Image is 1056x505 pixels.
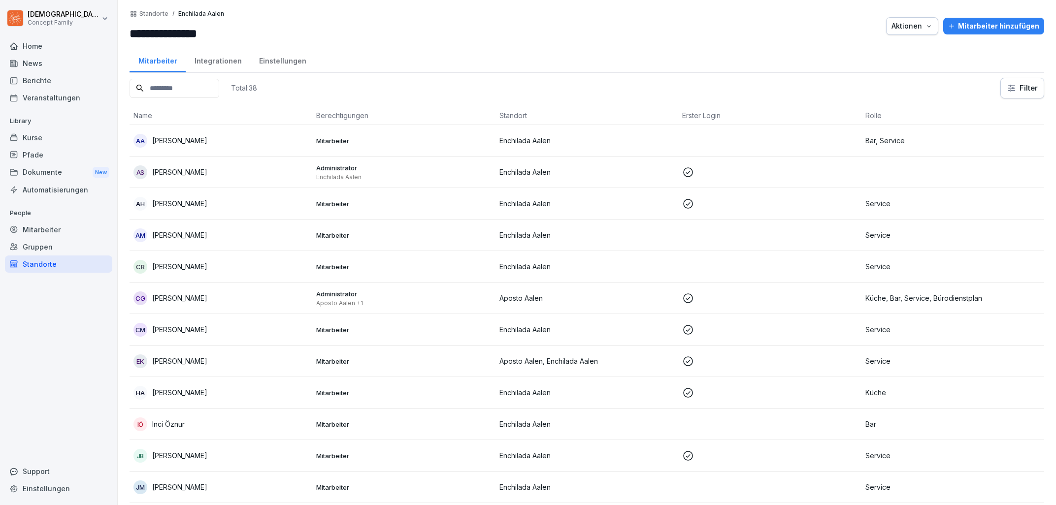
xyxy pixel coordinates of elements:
a: Einstellungen [5,480,112,497]
th: Standort [495,106,678,125]
div: Aktionen [891,21,933,32]
p: Enchilada Aalen [499,324,674,335]
p: Service [865,482,1040,492]
p: Küche [865,387,1040,398]
p: [PERSON_NAME] [152,261,207,272]
p: Mitarbeiter [316,136,491,145]
p: [PERSON_NAME] [152,450,207,461]
p: [PERSON_NAME] [152,293,207,303]
p: Mitarbeiter [316,325,491,334]
p: Enchilada Aalen [499,450,674,461]
p: Service [865,324,1040,335]
button: Filter [1001,78,1044,98]
a: Gruppen [5,238,112,255]
p: [PERSON_NAME] [152,482,207,492]
p: Service [865,261,1040,272]
p: Enchilada Aalen [178,10,224,17]
a: Einstellungen [250,47,315,72]
p: Mitarbeiter [316,483,491,492]
a: Mitarbeiter [130,47,186,72]
div: Integrationen [186,47,250,72]
a: Veranstaltungen [5,89,112,106]
div: HA [133,386,147,400]
p: Enchilada Aalen [499,387,674,398]
p: Service [865,356,1040,366]
button: Aktionen [886,17,938,35]
p: [PERSON_NAME] [152,356,207,366]
p: Aposto Aalen, Enchilada Aalen [499,356,674,366]
p: Inci Öznur [152,419,185,429]
p: [PERSON_NAME] [152,135,207,146]
a: News [5,55,112,72]
p: / [172,10,174,17]
p: Bar [865,419,1040,429]
div: AS [133,165,147,179]
p: Concept Family [28,19,99,26]
div: JB [133,449,147,463]
p: Küche, Bar, Service, Bürodienstplan [865,293,1040,303]
a: Standorte [5,255,112,273]
p: Administrator [316,163,491,172]
p: Service [865,198,1040,209]
p: [PERSON_NAME] [152,387,207,398]
p: [PERSON_NAME] [152,324,207,335]
p: Service [865,230,1040,240]
p: Enchilada Aalen [316,173,491,181]
div: CM [133,323,147,337]
div: IÖ [133,417,147,431]
div: Dokumente [5,163,112,182]
p: Enchilada Aalen [499,419,674,429]
div: AM [133,228,147,242]
a: Home [5,37,112,55]
th: Berechtigungen [312,106,495,125]
p: Aposto Aalen [499,293,674,303]
p: Standorte [139,10,168,17]
a: Pfade [5,146,112,163]
div: CG [133,291,147,305]
p: [DEMOGRAPHIC_DATA] [PERSON_NAME] [28,10,99,19]
div: EK [133,354,147,368]
th: Rolle [861,106,1044,125]
p: Service [865,450,1040,461]
div: AA [133,134,147,148]
p: People [5,205,112,221]
p: Administrator [316,289,491,298]
div: Support [5,463,112,480]
p: Bar, Service [865,135,1040,146]
p: Mitarbeiter [316,388,491,397]
p: Mitarbeiter [316,357,491,366]
p: Library [5,113,112,129]
p: Enchilada Aalen [499,261,674,272]
a: Kurse [5,129,112,146]
p: [PERSON_NAME] [152,167,207,177]
p: Enchilada Aalen [499,167,674,177]
div: CR [133,260,147,274]
p: Mitarbeiter [316,199,491,208]
p: Mitarbeiter [316,262,491,271]
a: Berichte [5,72,112,89]
button: Mitarbeiter hinzufügen [943,18,1044,34]
th: Name [130,106,312,125]
p: Aposto Aalen +1 [316,299,491,307]
a: DokumenteNew [5,163,112,182]
a: Automatisierungen [5,181,112,198]
a: Mitarbeiter [5,221,112,238]
div: New [93,167,109,178]
p: Enchilada Aalen [499,230,674,240]
p: Enchilada Aalen [499,135,674,146]
p: Mitarbeiter [316,420,491,429]
div: AH [133,197,147,211]
div: JM [133,480,147,494]
p: Total: 38 [231,83,257,93]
